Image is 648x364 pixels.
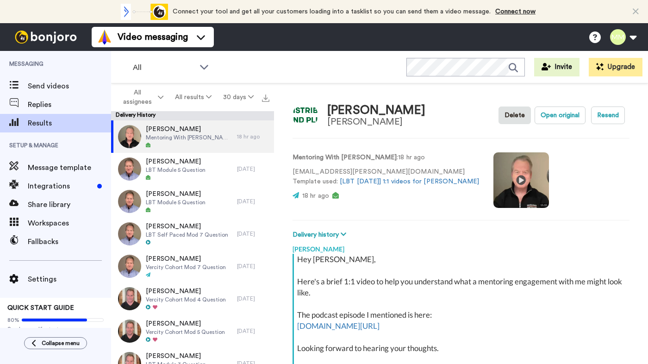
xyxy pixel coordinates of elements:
[28,274,111,285] span: Settings
[28,81,111,92] span: Send videos
[118,287,141,310] img: 6611293d-f3f2-4f89-957c-7128a0f44778-thumb.jpg
[146,166,206,174] span: LBT Module 5 Question
[111,111,274,120] div: Delivery History
[24,337,87,349] button: Collapse menu
[133,62,195,73] span: All
[146,351,206,361] span: [PERSON_NAME]
[111,153,274,185] a: [PERSON_NAME]LBT Module 5 Question[DATE]
[327,117,425,127] div: [PERSON_NAME]
[111,282,274,315] a: [PERSON_NAME]Vercity Cohort Mod 4 Question[DATE]
[535,107,586,124] button: Open original
[259,90,272,104] button: Export all results that match these filters now.
[111,250,274,282] a: [PERSON_NAME]Vercity Cohort Mod 7 Question[DATE]
[118,157,141,181] img: 8af386c8-f0f0-476a-8447-3edea1d4cd6f-thumb.jpg
[293,153,480,163] p: : 18 hr ago
[146,319,225,328] span: [PERSON_NAME]
[293,240,629,254] div: [PERSON_NAME]
[297,321,380,331] a: [DOMAIN_NAME][URL]
[262,94,269,102] img: export.svg
[237,133,269,140] div: 18 hr ago
[498,107,531,124] button: Delete
[146,231,228,238] span: LBT Self Paced Mod 7 Question
[589,58,642,76] button: Upgrade
[293,154,397,161] strong: Mentoring With [PERSON_NAME]
[327,104,425,117] div: [PERSON_NAME]
[293,167,480,187] p: [EMAIL_ADDRESS][PERSON_NAME][DOMAIN_NAME] Template used:
[146,254,226,264] span: [PERSON_NAME]
[146,287,226,296] span: [PERSON_NAME]
[42,339,80,347] span: Collapse menu
[118,31,188,44] span: Video messaging
[111,218,274,250] a: [PERSON_NAME]LBT Self Paced Mod 7 Question[DATE]
[146,157,206,166] span: [PERSON_NAME]
[113,84,169,110] button: All assignees
[28,162,111,173] span: Message template
[146,125,232,134] span: [PERSON_NAME]
[7,316,19,324] span: 80%
[534,58,579,76] button: Invite
[217,89,259,106] button: 30 days
[7,326,104,333] span: Send yourself a test
[117,4,168,20] div: animation
[293,103,318,128] img: Image of Adam Hein
[7,305,74,311] span: QUICK START GUIDE
[169,89,218,106] button: All results
[11,31,81,44] img: bj-logo-header-white.svg
[146,328,225,336] span: Vercity Cohort Mod 5 Question
[118,88,156,107] span: All assignees
[111,120,274,153] a: [PERSON_NAME]Mentoring With [PERSON_NAME]18 hr ago
[28,118,111,129] span: Results
[28,236,111,247] span: Fallbacks
[146,199,206,206] span: LBT Module 5 Question
[111,315,274,347] a: [PERSON_NAME]Vercity Cohort Mod 5 Question[DATE]
[173,8,491,15] span: Connect your tool and get all your customers loading into a tasklist so you can send them a video...
[495,8,536,15] a: Connect now
[237,295,269,302] div: [DATE]
[28,218,111,229] span: Workspaces
[293,230,349,240] button: Delivery history
[28,99,111,110] span: Replies
[146,296,226,303] span: Vercity Cohort Mod 4 Question
[118,125,141,148] img: 59599505-2823-4114-8970-f568667e08d4-thumb.jpg
[146,189,206,199] span: [PERSON_NAME]
[118,255,141,278] img: 1dabb941-1905-46bb-80e4-fbc073c92a12-thumb.jpg
[118,190,141,213] img: 8d0034e5-2359-4e18-88cd-e550403035e3-thumb.jpg
[146,264,226,271] span: Vercity Cohort Mod 7 Question
[237,230,269,238] div: [DATE]
[146,222,228,231] span: [PERSON_NAME]
[237,327,269,335] div: [DATE]
[28,199,111,210] span: Share library
[237,165,269,173] div: [DATE]
[146,134,232,141] span: Mentoring With [PERSON_NAME]
[97,30,112,44] img: vm-color.svg
[118,320,141,343] img: 3b5bbadc-7fb2-41ce-9d4a-d5c8c7a81e38-thumb.jpg
[302,193,329,199] span: 18 hr ago
[111,185,274,218] a: [PERSON_NAME]LBT Module 5 Question[DATE]
[340,178,479,185] a: [LBT [DATE]] 1:1 videos for [PERSON_NAME]
[237,263,269,270] div: [DATE]
[118,222,141,245] img: 00774fd1-4c78-4782-a6d8-96387839e671-thumb.jpg
[591,107,625,124] button: Resend
[28,181,93,192] span: Integrations
[237,198,269,205] div: [DATE]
